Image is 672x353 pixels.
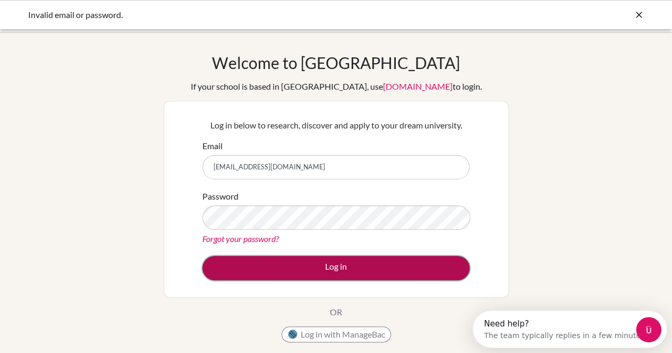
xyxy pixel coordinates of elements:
[202,190,239,203] label: Password
[282,326,391,342] button: Log in with ManageBac
[636,317,661,342] iframe: Intercom live chat
[4,4,206,33] div: Open Intercom Messenger
[191,80,482,93] div: If your school is based in [GEOGRAPHIC_DATA], use to login.
[11,18,174,29] div: The team typically replies in a few minutes.
[202,256,470,280] button: Log in
[473,311,667,348] iframe: Intercom live chat discovery launcher
[212,53,460,72] h1: Welcome to [GEOGRAPHIC_DATA]
[11,9,174,18] div: Need help?
[330,306,342,318] p: OR
[202,140,223,152] label: Email
[28,8,485,21] div: Invalid email or password.
[202,119,470,132] p: Log in below to research, discover and apply to your dream university.
[202,234,279,244] a: Forgot your password?
[383,81,453,91] a: [DOMAIN_NAME]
